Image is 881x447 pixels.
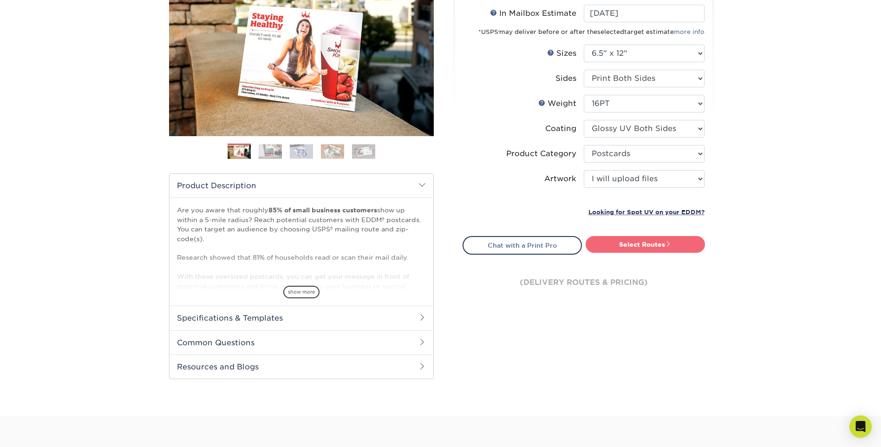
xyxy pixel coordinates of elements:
[544,173,576,184] div: Artwork
[352,144,375,158] img: EDDM 05
[674,28,705,35] a: more info
[490,8,576,19] div: In Mailbox Estimate
[290,144,313,158] img: EDDM 03
[555,73,576,84] div: Sides
[268,206,377,214] strong: 85% of small business customers
[547,48,576,59] div: Sizes
[597,28,624,35] span: selected
[283,286,320,298] span: show more
[170,330,433,355] h2: Common Questions
[498,30,499,33] sup: ®
[170,306,433,330] h2: Specifications & Templates
[177,205,426,376] p: Are you aware that roughly show up within a 5-mile radius? Reach potential customers with EDDM® p...
[586,236,705,253] a: Select Routes
[588,209,705,216] small: Looking for Spot UV on your EDDM?
[228,144,251,160] img: EDDM 01
[584,5,705,22] input: Select Date
[588,207,705,216] a: Looking for Spot UV on your EDDM?
[170,355,433,379] h2: Resources and Blogs
[506,148,576,159] div: Product Category
[849,415,872,438] div: Open Intercom Messenger
[170,174,433,197] h2: Product Description
[463,236,582,255] a: Chat with a Print Pro
[463,255,705,310] div: (delivery routes & pricing)
[478,28,705,35] small: *USPS may deliver before or after the target estimate
[259,144,282,158] img: EDDM 02
[545,123,576,134] div: Coating
[538,98,576,109] div: Weight
[321,144,344,158] img: EDDM 04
